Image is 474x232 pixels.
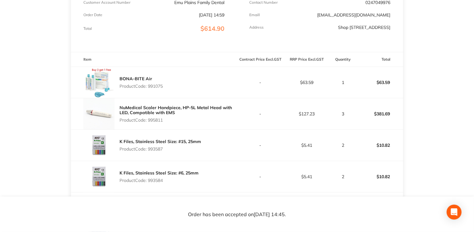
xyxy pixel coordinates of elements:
[120,76,152,81] a: BONA-BITE Air
[201,25,225,32] span: $614.90
[338,25,391,30] p: Shop [STREET_ADDRESS]
[284,52,330,67] th: RRP Price Excl. GST
[284,111,330,116] p: $127.23
[120,170,199,176] a: K Files, Stainless Steel Size: #6, 25mm
[357,106,402,121] p: $381.69
[120,146,201,151] p: Product Code: 993587
[120,178,199,183] p: Product Code: 993584
[447,205,462,220] div: Open Intercom Messenger
[83,161,115,192] img: anAwb2JhOQ
[71,52,237,67] th: Item
[237,52,284,67] th: Contract Price Excl. GST
[120,105,232,115] a: NuMedical Scaler Handpiece, HP-5L Metal Head with LED, Compatible with EMS
[317,12,391,18] a: [EMAIL_ADDRESS][DOMAIN_NAME]
[284,174,330,179] p: $5.41
[237,174,283,179] p: -
[83,130,115,161] img: bjZuam5hbw
[237,111,283,116] p: -
[188,211,286,217] p: Order has been accepted on [DATE] 14:45 .
[83,26,92,31] p: Total
[330,143,356,148] p: 2
[330,111,356,116] p: 3
[120,139,201,144] a: K Files, Stainless Steel Size: #15, 25mm
[357,169,402,184] p: $10.82
[250,0,278,5] p: Contact Number
[83,98,115,129] img: OHFyemZtZw
[250,25,264,30] p: Address
[356,52,403,67] th: Total
[284,80,330,85] p: $63.59
[83,67,115,98] img: azYxcXpucw
[120,118,237,123] p: Product Code: 995811
[330,52,356,67] th: Quantity
[250,13,260,17] p: Emaill
[357,138,402,153] p: $10.82
[357,75,402,90] p: $63.59
[330,174,356,179] p: 2
[120,84,163,89] p: Product Code: 991075
[83,193,115,224] img: aDIzamUxdA
[284,143,330,148] p: $5.41
[237,143,283,148] p: -
[199,12,225,17] p: [DATE] 14:59
[237,80,283,85] p: -
[83,13,102,17] p: Order Date
[83,0,130,5] p: Customer Account Number
[330,80,356,85] p: 1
